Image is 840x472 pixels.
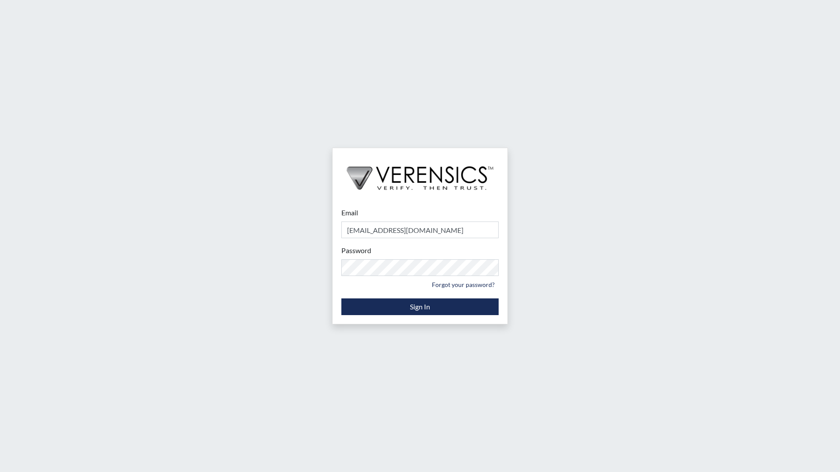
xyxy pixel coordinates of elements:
button: Sign In [341,298,499,315]
input: Email [341,221,499,238]
a: Forgot your password? [428,278,499,291]
label: Email [341,207,358,218]
img: logo-wide-black.2aad4157.png [333,148,507,199]
label: Password [341,245,371,256]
